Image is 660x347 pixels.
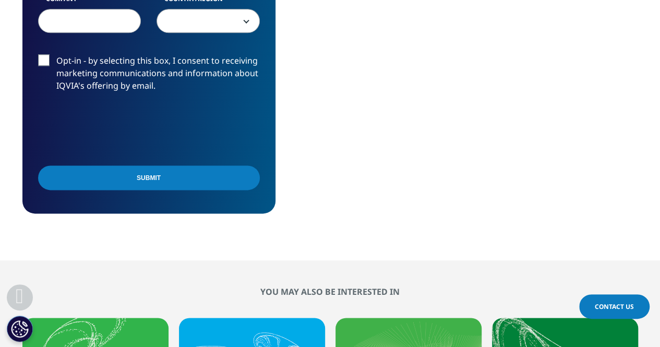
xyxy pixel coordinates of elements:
[595,302,634,311] span: Contact Us
[38,109,197,149] iframe: reCAPTCHA
[579,294,650,319] a: Contact Us
[7,316,33,342] button: Impostazioni cookie
[38,54,260,98] label: Opt-in - by selecting this box, I consent to receiving marketing communications and information a...
[22,286,638,297] h2: You may also be interested in
[38,165,260,190] input: Submit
